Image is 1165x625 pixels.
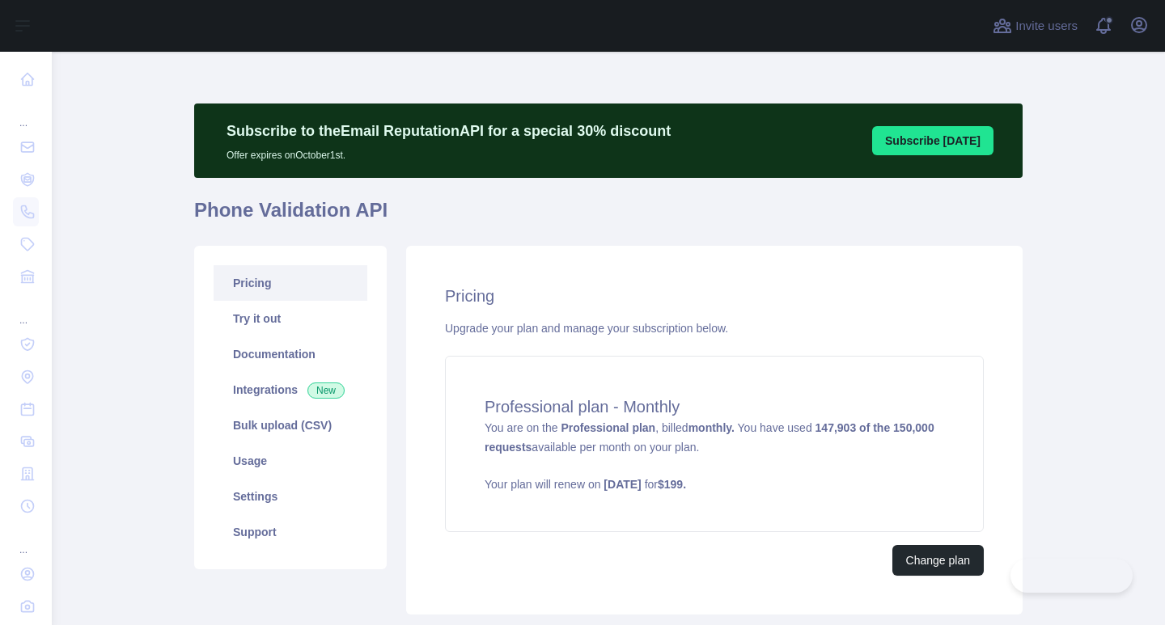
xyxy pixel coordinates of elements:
[214,479,367,514] a: Settings
[227,142,671,162] p: Offer expires on October 1st.
[214,408,367,443] a: Bulk upload (CSV)
[214,265,367,301] a: Pricing
[485,421,944,492] span: You are on the , billed You have used available per month on your plan.
[485,476,944,492] p: Your plan will renew on for
[214,443,367,479] a: Usage
[214,336,367,372] a: Documentation
[13,294,39,327] div: ...
[445,285,984,307] h2: Pricing
[485,395,944,418] h4: Professional plan - Monthly
[227,120,671,142] p: Subscribe to the Email Reputation API for a special 30 % discount
[989,13,1081,39] button: Invite users
[13,97,39,129] div: ...
[688,421,735,434] strong: monthly.
[214,514,367,550] a: Support
[13,524,39,556] div: ...
[214,372,367,408] a: Integrations New
[307,382,345,399] span: New
[445,320,984,336] div: Upgrade your plan and manage your subscription below.
[872,126,993,155] button: Subscribe [DATE]
[604,478,641,491] strong: [DATE]
[561,421,655,434] strong: Professional plan
[1010,559,1133,593] iframe: Toggle Customer Support
[892,545,984,576] button: Change plan
[194,197,1023,236] h1: Phone Validation API
[485,421,934,454] strong: 147,903 of the 150,000 requests
[658,478,686,491] strong: $ 199 .
[214,301,367,336] a: Try it out
[1015,17,1078,36] span: Invite users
